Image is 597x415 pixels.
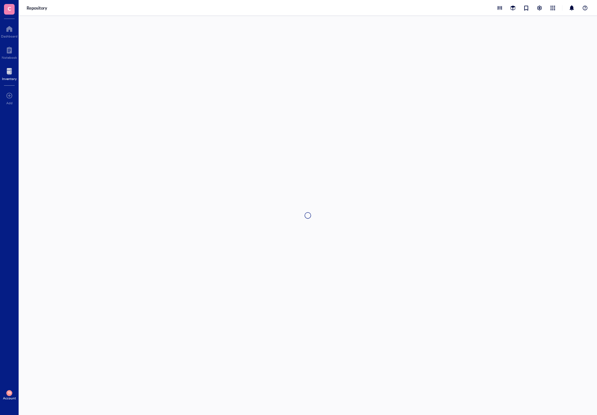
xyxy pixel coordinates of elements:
[2,45,17,59] a: Notebook
[3,396,16,400] div: Account
[2,55,17,59] div: Notebook
[8,391,11,395] span: TR
[1,24,18,38] a: Dashboard
[6,101,13,105] div: Add
[27,5,49,11] a: Repository
[1,34,18,38] div: Dashboard
[2,77,17,81] div: Inventory
[2,66,17,81] a: Inventory
[8,4,11,13] span: C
